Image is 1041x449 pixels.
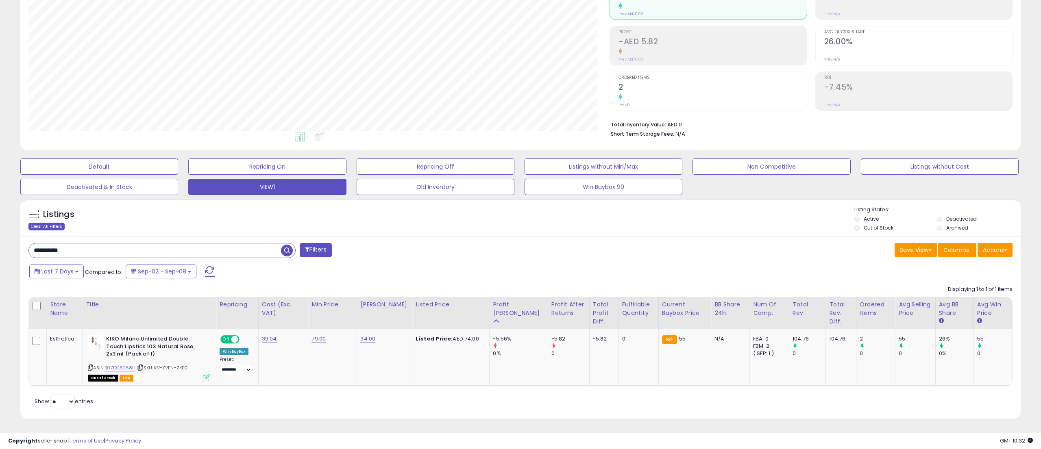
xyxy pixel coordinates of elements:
a: B07DC6258H [105,364,135,371]
div: [PERSON_NAME] [360,300,409,309]
small: Prev: N/A [824,102,840,107]
button: Listings without Cost [861,158,1019,175]
label: Archived [946,224,968,231]
span: Profit [619,30,806,35]
b: Total Inventory Value: [611,121,666,128]
span: Sep-02 - Sep-08 [138,267,186,275]
a: Terms of Use [70,437,104,445]
div: Fulfillable Quantity [622,300,655,317]
small: Avg Win Price. [977,317,982,325]
div: Preset: [220,357,252,375]
div: Cost (Exc. VAT) [262,300,305,317]
span: All listings that are currently out of stock and unavailable for purchase on Amazon [88,375,118,382]
span: Avg. Buybox Share [824,30,1012,35]
button: Old Inventory [357,179,514,195]
strong: Copyright [8,437,38,445]
span: | SKU: KV-YVEN-ZKE0 [137,364,187,371]
div: 0% [493,350,547,357]
div: 0 [793,350,825,357]
label: Active [864,215,879,222]
button: Save View [895,243,937,257]
div: Avg Win Price [977,300,1009,317]
span: 2025-09-16 10:32 GMT [1000,437,1033,445]
div: Store Name [50,300,79,317]
span: N/A [675,130,685,138]
div: Win BuyBox [220,348,248,355]
h2: -7.45% [824,82,1012,93]
div: Current Buybox Price [662,300,708,317]
p: Listing States: [854,206,1021,214]
button: Win Buybox 90 [525,179,682,195]
div: FBM: 2 [753,343,783,350]
div: BB Share 24h. [714,300,746,317]
h5: Listings [43,209,74,220]
span: Show: entries [35,397,93,405]
div: Ordered Items [860,300,892,317]
small: Prev: N/A [824,11,840,16]
div: 0 [899,350,935,357]
h2: -AED 5.82 [619,37,806,48]
small: Prev: AED 0.00 [619,11,643,16]
button: Listings without Min/Max [525,158,682,175]
button: Last 7 Days [29,265,84,278]
div: 0 [551,350,589,357]
button: Repricing Off [357,158,514,175]
span: ON [221,336,231,343]
div: Clear All Filters [28,223,65,230]
div: AED 74.00 [416,335,483,343]
h2: 2 [619,82,806,93]
div: Displaying 1 to 1 of 1 items [948,286,1013,293]
div: -5.82 [593,335,612,343]
small: FBA [662,335,677,344]
a: 79.00 [311,335,326,343]
div: FBA: 0 [753,335,783,343]
div: Avg Selling Price [899,300,932,317]
div: ( SFP: 1 ) [753,350,783,357]
span: 55 [679,335,686,343]
button: VIEW1 [188,179,346,195]
a: 39.04 [262,335,277,343]
div: Esthetica [50,335,76,343]
div: 0 [622,335,652,343]
button: Default [20,158,178,175]
div: ASIN: [88,335,210,380]
div: 26% [939,335,973,343]
div: Min Price [311,300,353,309]
div: Repricing [220,300,255,309]
button: Sep-02 - Sep-08 [126,265,196,278]
button: Deactivated & In Stock [20,179,178,195]
span: Columns [943,246,969,254]
div: N/A [714,335,743,343]
div: 55 [977,335,1012,343]
b: Short Term Storage Fees: [611,130,674,137]
div: 2 [860,335,895,343]
button: Repricing On [188,158,346,175]
button: Filters [300,243,331,257]
div: -5.82 [551,335,589,343]
div: Total Rev. Diff. [829,300,852,326]
label: Out of Stock [864,224,893,231]
li: AED 0 [611,119,1006,129]
h2: 26.00% [824,37,1012,48]
span: ROI [824,76,1012,80]
label: Deactivated [946,215,977,222]
span: Last 7 Days [41,267,74,275]
span: OFF [238,336,251,343]
div: 0 [977,350,1012,357]
div: Total Rev. [793,300,822,317]
a: 94.00 [360,335,375,343]
div: 104.76 [829,335,849,343]
b: Listed Price: [416,335,453,343]
small: Prev: 0 [619,102,630,107]
b: KIKO Milano Unlimited Double Touch Lipstick 103 Natural Rose, 2x3 ml (Pack of 1) [106,335,205,360]
span: FBA [120,375,133,382]
div: 55 [899,335,935,343]
button: Columns [938,243,976,257]
div: Avg BB Share [939,300,970,317]
div: seller snap | | [8,437,141,445]
div: 0 [860,350,895,357]
div: Total Profit Diff. [593,300,615,326]
div: -5.56% [493,335,547,343]
button: Non Competitive [693,158,850,175]
span: Compared to: [85,268,122,276]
